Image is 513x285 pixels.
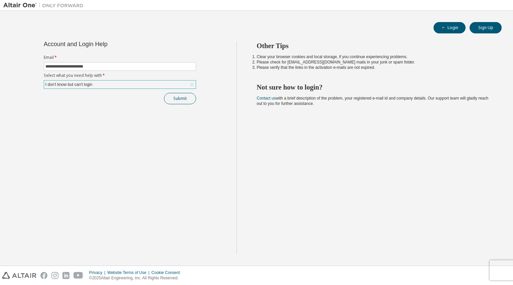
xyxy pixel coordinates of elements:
img: linkedin.svg [62,272,69,279]
button: Login [434,22,466,33]
img: youtube.svg [73,272,83,279]
img: altair_logo.svg [2,272,36,279]
label: Email [44,55,196,60]
h2: Other Tips [257,41,490,50]
button: Submit [164,93,196,104]
li: Please check for [EMAIL_ADDRESS][DOMAIN_NAME] mails in your junk or spam folder. [257,59,490,65]
img: Altair One [3,2,87,9]
p: © 2025 Altair Engineering, Inc. All Rights Reserved. [89,275,184,281]
label: Select what you need help with [44,73,196,78]
h2: Not sure how to login? [257,83,490,92]
img: instagram.svg [51,272,58,279]
div: Website Terms of Use [107,270,151,275]
div: Cookie Consent [151,270,184,275]
span: with a brief description of the problem, your registered e-mail id and company details. Our suppo... [257,96,489,106]
div: Account and Login Help [44,41,166,47]
img: facebook.svg [40,272,47,279]
a: Contact us [257,96,276,101]
div: I don't know but can't login [44,81,94,88]
div: Privacy [89,270,107,275]
li: Clear your browser cookies and local storage, if you continue experiencing problems. [257,54,490,59]
div: I don't know but can't login [44,81,196,89]
button: Sign Up [470,22,502,33]
li: Please verify that the links in the activation e-mails are not expired. [257,65,490,70]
